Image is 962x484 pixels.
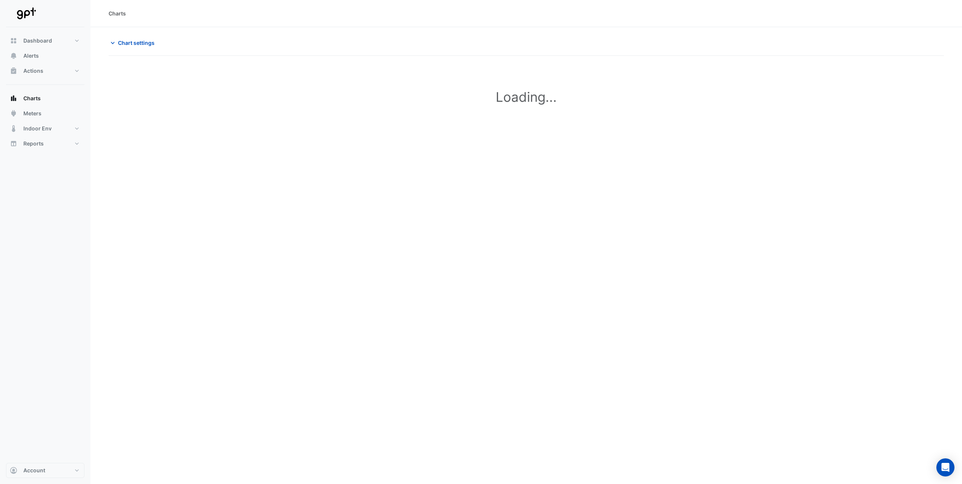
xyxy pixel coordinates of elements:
[6,33,84,48] button: Dashboard
[6,463,84,478] button: Account
[10,140,17,147] app-icon: Reports
[6,121,84,136] button: Indoor Env
[10,37,17,44] app-icon: Dashboard
[10,95,17,102] app-icon: Charts
[125,89,927,105] h1: Loading...
[6,136,84,151] button: Reports
[109,36,159,49] button: Chart settings
[118,39,155,47] span: Chart settings
[23,110,41,117] span: Meters
[109,9,126,17] div: Charts
[10,67,17,75] app-icon: Actions
[936,458,954,476] div: Open Intercom Messenger
[10,52,17,60] app-icon: Alerts
[23,37,52,44] span: Dashboard
[23,67,43,75] span: Actions
[23,95,41,102] span: Charts
[6,63,84,78] button: Actions
[6,91,84,106] button: Charts
[23,467,45,474] span: Account
[10,110,17,117] app-icon: Meters
[6,48,84,63] button: Alerts
[9,6,43,21] img: Company Logo
[6,106,84,121] button: Meters
[23,140,44,147] span: Reports
[23,52,39,60] span: Alerts
[23,125,52,132] span: Indoor Env
[10,125,17,132] app-icon: Indoor Env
